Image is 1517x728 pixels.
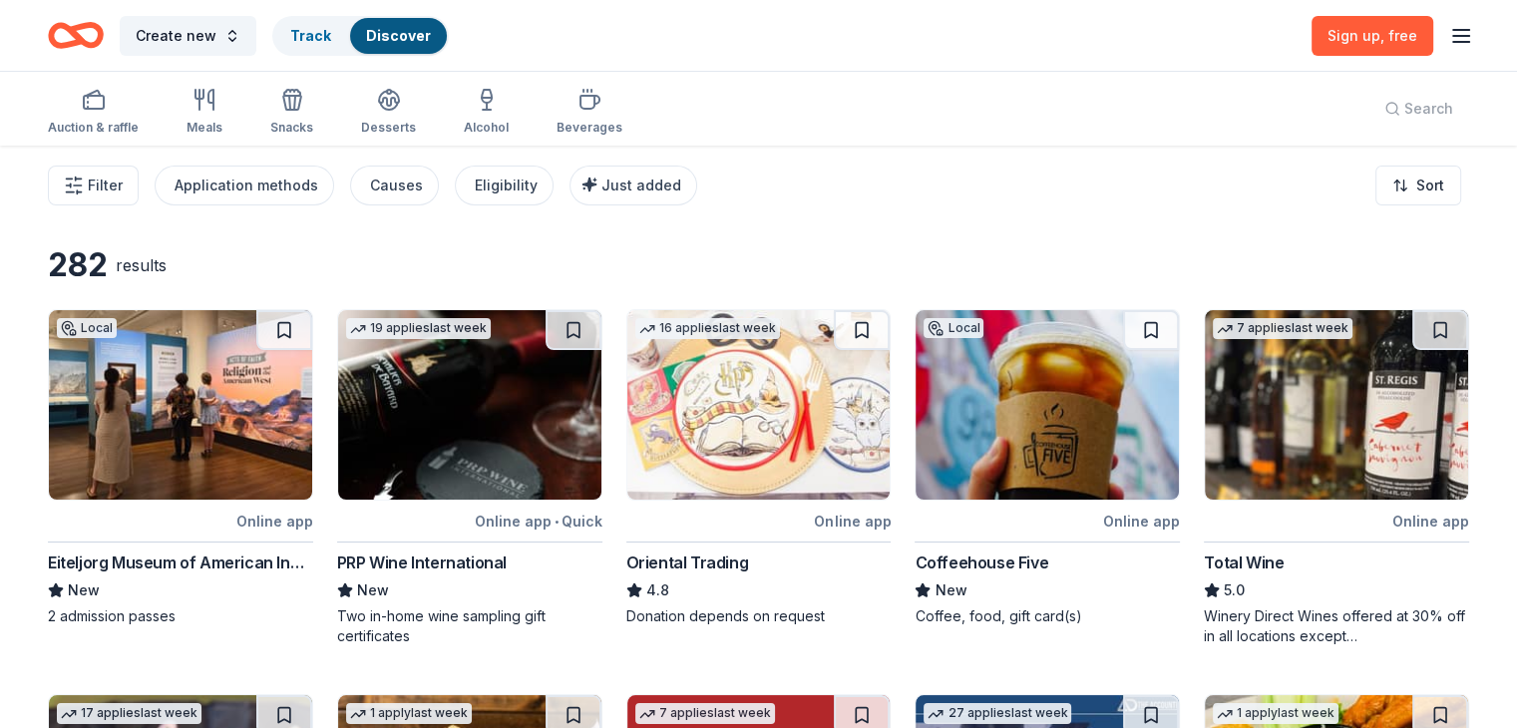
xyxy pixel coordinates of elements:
[1416,174,1444,197] span: Sort
[1205,310,1468,500] img: Image for Total Wine
[350,166,439,205] button: Causes
[557,80,622,146] button: Beverages
[68,578,100,602] span: New
[915,550,1048,574] div: Coffeehouse Five
[626,606,892,626] div: Donation depends on request
[627,310,891,500] img: Image for Oriental Trading
[557,120,622,136] div: Beverages
[569,166,697,205] button: Just added
[1312,16,1433,56] a: Sign up, free
[370,174,423,197] div: Causes
[116,253,167,277] div: results
[464,80,509,146] button: Alcohol
[1327,27,1417,44] span: Sign up
[120,16,256,56] button: Create new
[1204,550,1284,574] div: Total Wine
[626,550,749,574] div: Oriental Trading
[464,120,509,136] div: Alcohol
[915,606,1180,626] div: Coffee, food, gift card(s)
[915,309,1180,626] a: Image for Coffeehouse FiveLocalOnline appCoffeehouse FiveNewCoffee, food, gift card(s)
[155,166,334,205] button: Application methods
[924,703,1071,724] div: 27 applies last week
[475,509,602,534] div: Online app Quick
[48,166,139,205] button: Filter
[357,578,389,602] span: New
[646,578,669,602] span: 4.8
[270,80,313,146] button: Snacks
[49,310,312,500] img: Image for Eiteljorg Museum of American Indians and Western Art
[48,309,313,626] a: Image for Eiteljorg Museum of American Indians and Western ArtLocalOnline appEiteljorg Museum of ...
[57,318,117,338] div: Local
[57,703,201,724] div: 17 applies last week
[1103,509,1180,534] div: Online app
[924,318,983,338] div: Local
[346,703,472,724] div: 1 apply last week
[187,80,222,146] button: Meals
[337,606,602,646] div: Two in-home wine sampling gift certificates
[136,24,216,48] span: Create new
[1204,309,1469,646] a: Image for Total Wine7 applieslast weekOnline appTotal Wine5.0Winery Direct Wines offered at 30% o...
[626,309,892,626] a: Image for Oriental Trading16 applieslast weekOnline appOriental Trading4.8Donation depends on req...
[1213,703,1338,724] div: 1 apply last week
[1392,509,1469,534] div: Online app
[270,120,313,136] div: Snacks
[48,80,139,146] button: Auction & raffle
[916,310,1179,500] img: Image for Coffeehouse Five
[88,174,123,197] span: Filter
[455,166,554,205] button: Eligibility
[272,16,449,56] button: TrackDiscover
[337,309,602,646] a: Image for PRP Wine International19 applieslast weekOnline app•QuickPRP Wine InternationalNewTwo i...
[1204,606,1469,646] div: Winery Direct Wines offered at 30% off in all locations except [GEOGRAPHIC_DATA], [GEOGRAPHIC_DAT...
[48,120,139,136] div: Auction & raffle
[236,509,313,534] div: Online app
[1380,27,1417,44] span: , free
[361,120,416,136] div: Desserts
[48,550,313,574] div: Eiteljorg Museum of American Indians and Western Art
[601,177,681,193] span: Just added
[366,27,431,44] a: Discover
[475,174,538,197] div: Eligibility
[290,27,330,44] a: Track
[346,318,491,339] div: 19 applies last week
[48,12,104,59] a: Home
[338,310,601,500] img: Image for PRP Wine International
[635,318,780,339] div: 16 applies last week
[187,120,222,136] div: Meals
[814,509,891,534] div: Online app
[48,606,313,626] div: 2 admission passes
[337,550,507,574] div: PRP Wine International
[1375,166,1461,205] button: Sort
[635,703,775,724] div: 7 applies last week
[361,80,416,146] button: Desserts
[1224,578,1245,602] span: 5.0
[175,174,318,197] div: Application methods
[1213,318,1352,339] div: 7 applies last week
[555,514,559,530] span: •
[48,245,108,285] div: 282
[935,578,966,602] span: New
